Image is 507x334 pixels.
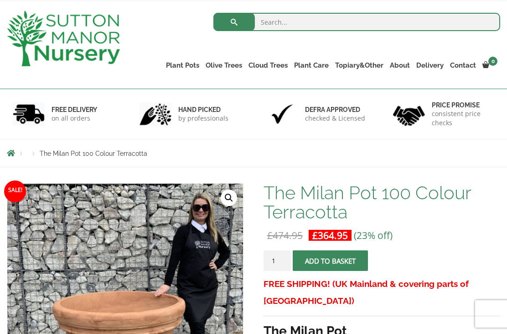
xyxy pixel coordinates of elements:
p: by professionals [178,114,228,123]
h6: Defra approved [305,106,365,114]
img: 3.jpg [266,102,298,126]
p: on all orders [52,114,97,123]
p: consistent price checks [432,109,494,127]
a: View full-screen image gallery [221,190,237,206]
a: Cloud Trees [245,59,291,72]
span: £ [267,229,273,242]
a: 0 [479,59,500,72]
h3: FREE SHIPPING! (UK Mainland & covering parts of [GEOGRAPHIC_DATA]) [264,276,500,309]
a: Contact [447,59,479,72]
nav: Breadcrumbs [7,149,500,157]
button: Add to basket [293,250,368,271]
a: Delivery [413,59,447,72]
a: Plant Care [291,59,332,72]
img: 4.jpg [393,100,425,128]
bdi: 364.95 [312,229,348,242]
img: logo [7,11,120,66]
a: Plant Pots [163,59,202,72]
h6: Price promise [432,101,494,109]
h1: The Milan Pot 100 Colour Terracotta [264,183,500,222]
bdi: 474.95 [267,229,303,242]
span: Sale! [4,180,26,202]
span: 0 [488,57,497,66]
input: Product quantity [264,250,291,271]
h6: FREE DELIVERY [52,106,97,114]
img: 1.jpg [13,102,45,126]
h6: hand picked [178,106,228,114]
span: The Milan Pot 100 Colour Terracotta [40,150,147,157]
p: checked & Licensed [305,114,365,123]
span: (23% off) [354,229,393,242]
a: Olive Trees [202,59,245,72]
input: Search... [213,13,500,31]
img: 2.jpg [140,102,171,126]
span: £ [312,229,318,242]
a: Topiary&Other [332,59,387,72]
a: About [387,59,413,72]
